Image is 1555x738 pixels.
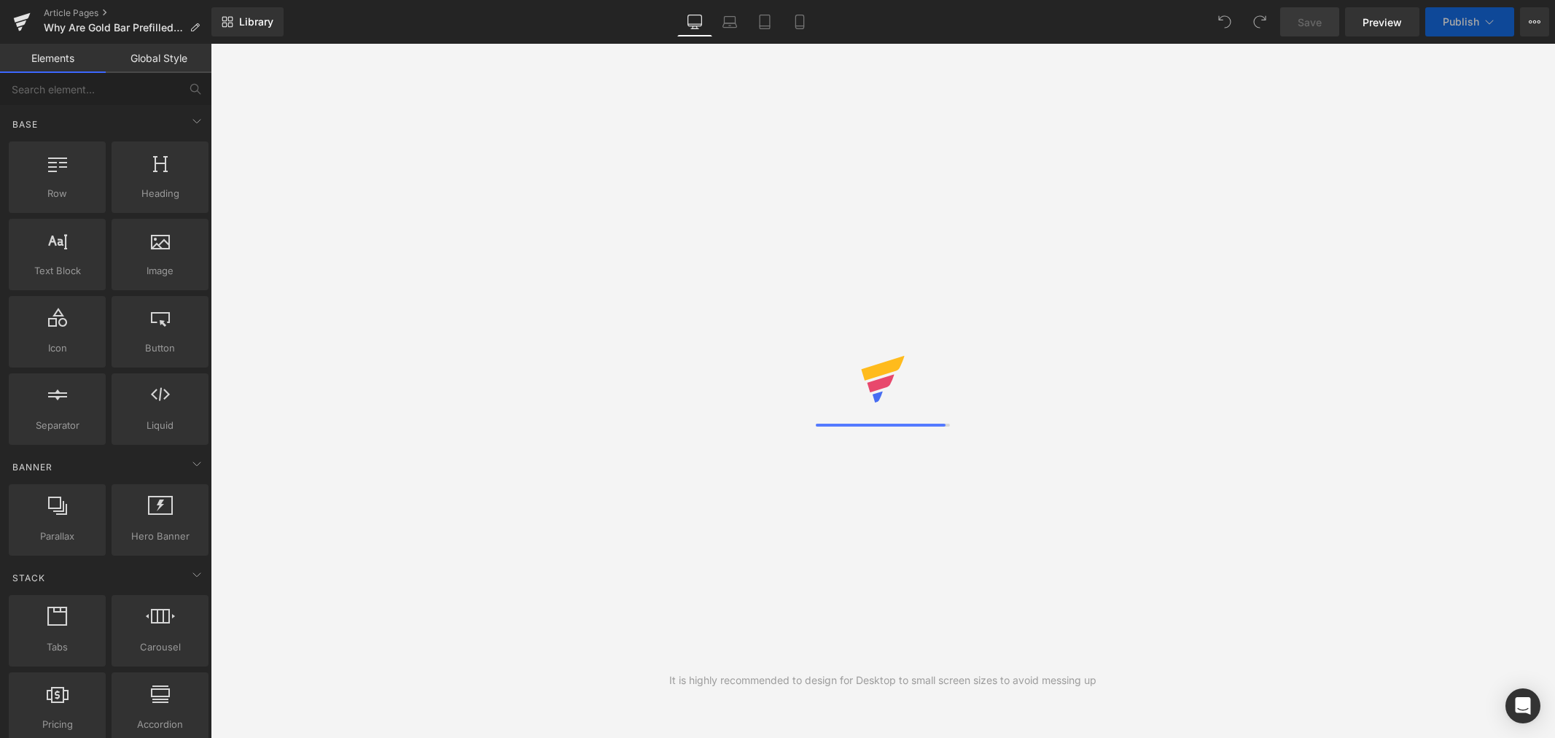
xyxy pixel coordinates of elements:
[116,341,204,356] span: Button
[13,418,101,433] span: Separator
[116,529,204,544] span: Hero Banner
[239,15,273,28] span: Library
[13,186,101,201] span: Row
[106,44,211,73] a: Global Style
[13,717,101,732] span: Pricing
[44,22,184,34] span: Why Are Gold Bar Prefilled Pods So Popular?
[116,717,204,732] span: Accordion
[1505,688,1540,723] div: Open Intercom Messenger
[44,7,211,19] a: Article Pages
[13,529,101,544] span: Parallax
[677,7,712,36] a: Desktop
[11,571,47,585] span: Stack
[1520,7,1549,36] button: More
[11,460,54,474] span: Banner
[1425,7,1514,36] button: Publish
[1210,7,1239,36] button: Undo
[1298,15,1322,30] span: Save
[116,640,204,655] span: Carousel
[1363,15,1402,30] span: Preview
[1245,7,1274,36] button: Redo
[211,7,284,36] a: New Library
[13,263,101,279] span: Text Block
[712,7,747,36] a: Laptop
[13,341,101,356] span: Icon
[669,672,1096,688] div: It is highly recommended to design for Desktop to small screen sizes to avoid messing up
[116,186,204,201] span: Heading
[116,263,204,279] span: Image
[747,7,782,36] a: Tablet
[13,640,101,655] span: Tabs
[116,418,204,433] span: Liquid
[782,7,817,36] a: Mobile
[1443,16,1479,28] span: Publish
[1345,7,1419,36] a: Preview
[11,117,39,131] span: Base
